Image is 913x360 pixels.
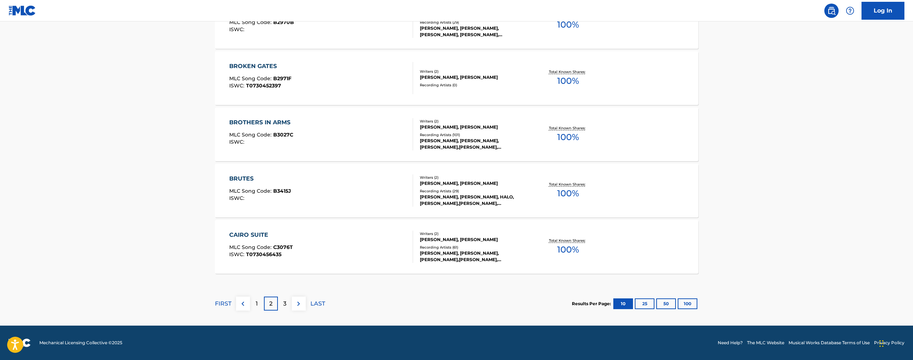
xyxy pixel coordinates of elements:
span: 100 % [557,187,579,200]
span: ISWC : [229,195,246,201]
a: BROTHERS IN ARMSMLC Song Code:B3027CISWC:Writers (2)[PERSON_NAME], [PERSON_NAME]Recording Artists... [215,107,698,161]
div: BRUTES [229,174,291,183]
span: 100 % [557,18,579,31]
div: [PERSON_NAME], [PERSON_NAME], [PERSON_NAME],[PERSON_NAME], [PERSON_NAME], [PERSON_NAME], [PERSON_... [420,138,528,150]
div: Recording Artists ( 29 ) [420,188,528,194]
div: Recording Artists ( 29 ) [420,20,528,25]
div: [PERSON_NAME], [PERSON_NAME] [420,236,528,243]
span: C3076T [273,244,293,250]
div: Writers ( 2 ) [420,69,528,74]
span: ISWC : [229,139,246,145]
span: T0730452397 [246,82,281,89]
button: 10 [613,298,633,309]
a: BROKEN GATESMLC Song Code:B2971FISWC:T0730452397Writers (2)[PERSON_NAME], [PERSON_NAME]Recording ... [215,51,698,105]
img: logo [9,339,31,347]
div: Writers ( 2 ) [420,231,528,236]
span: 100 % [557,131,579,144]
div: [PERSON_NAME], [PERSON_NAME], [PERSON_NAME],[PERSON_NAME], [PERSON_NAME], [PERSON_NAME], [PERSON_... [420,250,528,263]
a: Need Help? [718,340,743,346]
img: right [294,299,303,308]
img: search [827,6,836,15]
a: BRUTESMLC Song Code:B3415JISWC:Writers (2)[PERSON_NAME], [PERSON_NAME]Recording Artists (29)[PERS... [215,164,698,217]
span: T0730456435 [246,251,281,258]
div: [PERSON_NAME], [PERSON_NAME], HALO,[PERSON_NAME],[PERSON_NAME], [PERSON_NAME]|[PERSON_NAME], [PER... [420,194,528,207]
a: Log In [862,2,904,20]
div: BROTHERS IN ARMS [229,118,294,127]
span: B2971F [273,75,291,82]
p: 3 [283,299,286,308]
a: Privacy Policy [874,340,904,346]
p: Total Known Shares: [549,69,587,75]
div: Recording Artists ( 0 ) [420,82,528,88]
div: [PERSON_NAME], [PERSON_NAME] [420,124,528,130]
iframe: Chat Widget [877,326,913,360]
div: [PERSON_NAME], [PERSON_NAME] [420,180,528,187]
span: MLC Song Code : [229,188,273,194]
p: Total Known Shares: [549,238,587,243]
span: 100 % [557,243,579,256]
p: Total Known Shares: [549,125,587,131]
span: MLC Song Code : [229,244,273,250]
div: Drag [879,333,884,354]
div: Writers ( 2 ) [420,119,528,124]
span: MLC Song Code : [229,19,273,25]
a: The MLC Website [747,340,784,346]
p: Results Per Page: [572,301,613,307]
button: 100 [678,298,697,309]
div: Writers ( 2 ) [420,175,528,180]
a: CAIRO SUITEMLC Song Code:C3076TISWC:T0730456435Writers (2)[PERSON_NAME], [PERSON_NAME]Recording A... [215,220,698,274]
div: Recording Artists ( 101 ) [420,132,528,138]
img: left [239,299,247,308]
span: B2970B [273,19,294,25]
span: Mechanical Licensing Collective © 2025 [39,340,122,346]
span: MLC Song Code : [229,75,273,82]
img: help [846,6,854,15]
a: Musical Works Database Terms of Use [789,340,870,346]
div: [PERSON_NAME], [PERSON_NAME] [420,74,528,81]
p: 2 [269,299,273,308]
button: 25 [635,298,654,309]
div: CAIRO SUITE [229,231,293,239]
span: 100 % [557,75,579,87]
p: 1 [256,299,258,308]
button: 50 [656,298,676,309]
a: Public Search [824,4,839,18]
span: ISWC : [229,26,246,33]
p: Total Known Shares: [549,182,587,187]
img: MLC Logo [9,5,36,16]
div: Recording Artists ( 61 ) [420,245,528,250]
div: Help [843,4,857,18]
span: ISWC : [229,251,246,258]
span: B3027C [273,131,293,138]
div: [PERSON_NAME], [PERSON_NAME], [PERSON_NAME], [PERSON_NAME], [PERSON_NAME] [420,25,528,38]
span: MLC Song Code : [229,131,273,138]
p: LAST [310,299,325,308]
p: FIRST [215,299,231,308]
span: B3415J [273,188,291,194]
div: BROKEN GATES [229,62,291,71]
span: ISWC : [229,82,246,89]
